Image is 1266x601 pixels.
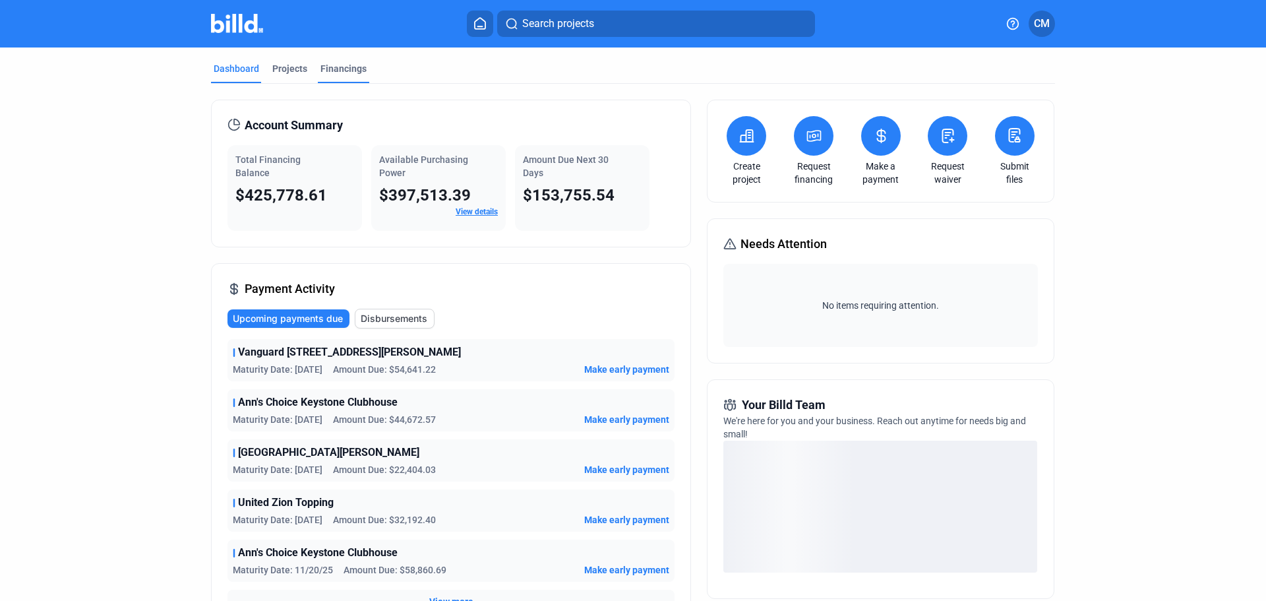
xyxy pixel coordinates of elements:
span: $425,778.61 [235,186,327,205]
a: Request waiver [924,160,971,186]
span: $397,513.39 [379,186,471,205]
button: Disbursements [355,309,435,329]
button: CM [1029,11,1055,37]
span: Vanguard [STREET_ADDRESS][PERSON_NAME] [238,344,461,360]
div: Dashboard [214,62,259,75]
button: Search projects [497,11,815,37]
button: Make early payment [584,363,669,376]
div: loading [723,441,1037,573]
span: Amount Due: $58,860.69 [344,563,446,577]
div: Projects [272,62,307,75]
span: Needs Attention [740,235,827,253]
span: Account Summary [245,116,343,135]
img: Billd Company Logo [211,14,263,33]
span: Amount Due: $22,404.03 [333,463,436,476]
span: We're here for you and your business. Reach out anytime for needs big and small! [723,416,1026,439]
span: $153,755.54 [523,186,615,205]
button: Make early payment [584,413,669,426]
button: Make early payment [584,513,669,526]
span: Ann's Choice Keystone Clubhouse [238,545,398,561]
span: Your Billd Team [742,396,826,414]
span: Maturity Date: [DATE] [233,513,322,526]
a: Submit files [992,160,1038,186]
span: Maturity Date: [DATE] [233,413,322,426]
span: CM [1034,16,1050,32]
div: Financings [320,62,367,75]
span: Total Financing Balance [235,154,301,178]
span: Payment Activity [245,280,335,298]
span: Ann's Choice Keystone Clubhouse [238,395,398,410]
span: Maturity Date: [DATE] [233,363,322,376]
button: Upcoming payments due [227,309,349,328]
span: Amount Due: $44,672.57 [333,413,436,426]
span: Maturity Date: [DATE] [233,463,322,476]
span: Amount Due: $54,641.22 [333,363,436,376]
span: Available Purchasing Power [379,154,468,178]
span: Disbursements [361,312,427,325]
a: Create project [723,160,769,186]
span: United Zion Topping [238,495,334,511]
span: [GEOGRAPHIC_DATA][PERSON_NAME] [238,445,419,460]
a: Request financing [791,160,837,186]
span: No items requiring attention. [729,299,1032,312]
a: View details [456,207,498,216]
button: Make early payment [584,563,669,577]
a: Make a payment [858,160,904,186]
span: Upcoming payments due [233,312,343,325]
span: Amount Due: $32,192.40 [333,513,436,526]
span: Amount Due Next 30 Days [523,154,609,178]
button: Make early payment [584,463,669,476]
span: Search projects [522,16,594,32]
span: Maturity Date: 11/20/25 [233,563,333,577]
